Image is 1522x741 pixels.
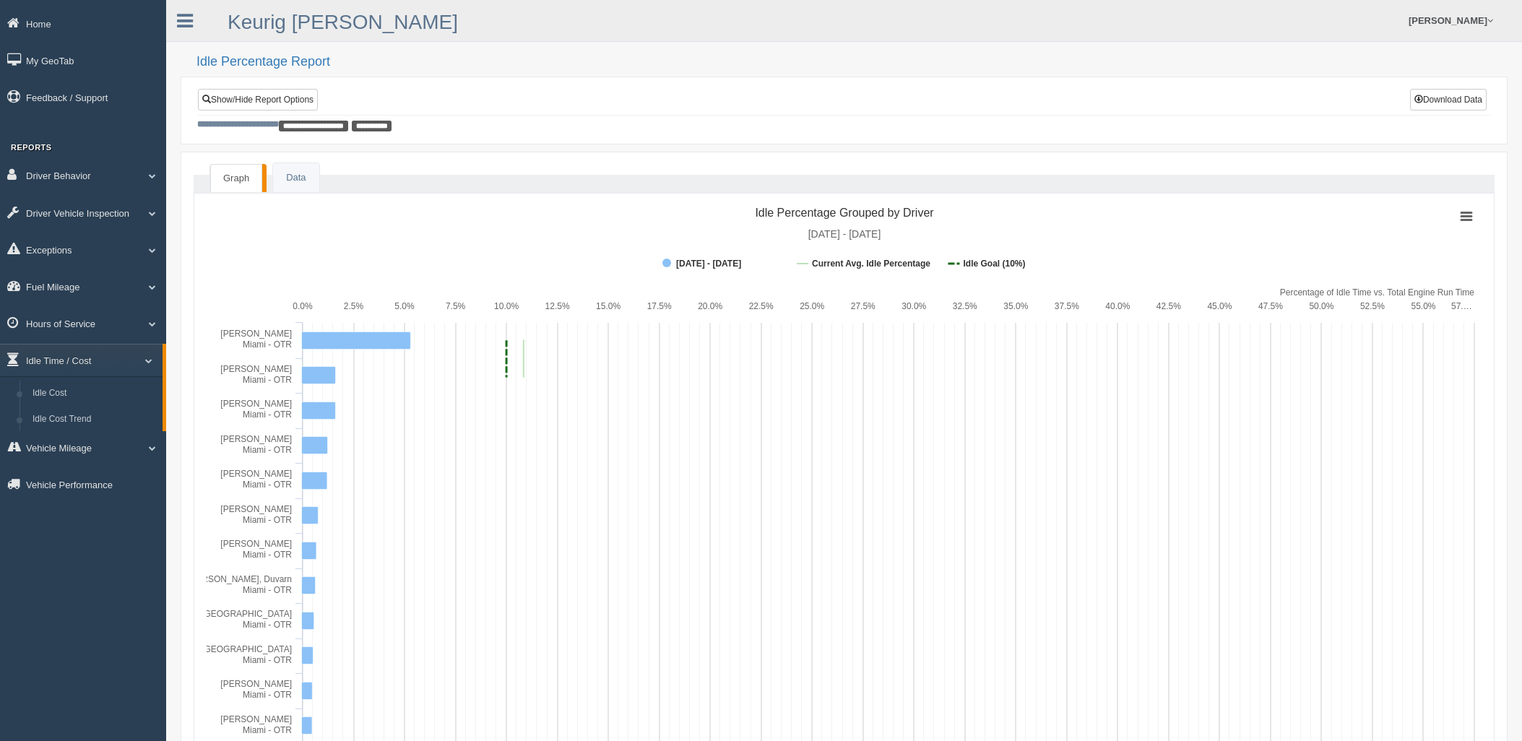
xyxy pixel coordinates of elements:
tspan: [PERSON_NAME] [220,329,292,339]
text: 17.5% [647,301,672,311]
tspan: Idle Percentage Grouped by Driver [755,207,934,219]
text: 50.0% [1309,301,1333,311]
tspan: Miami - OTR [243,620,292,630]
tspan: Miami - OTR [243,445,292,455]
a: Idle Cost Trend [26,407,163,433]
text: 40.0% [1105,301,1130,311]
text: 52.5% [1360,301,1385,311]
tspan: [PERSON_NAME][GEOGRAPHIC_DATA] [130,609,292,619]
button: Download Data [1410,89,1487,110]
tspan: Miami - OTR [243,725,292,735]
tspan: Miami - OTR [243,515,292,525]
tspan: Miami - OTR [243,339,292,350]
tspan: Miami - OTR [243,655,292,665]
text: 15.0% [596,301,621,311]
tspan: Miami - OTR [243,409,292,420]
a: Data [273,163,319,193]
text: 42.5% [1156,301,1181,311]
tspan: Miami - OTR [243,375,292,385]
text: 47.5% [1258,301,1283,311]
tspan: Miami - OTR [243,480,292,490]
tspan: Idle Goal (10%) [963,259,1025,269]
tspan: [PERSON_NAME], Duvarn [188,574,292,584]
a: Graph [210,164,262,193]
text: 20.0% [698,301,722,311]
text: 25.0% [800,301,824,311]
text: 45.0% [1207,301,1232,311]
text: 10.0% [494,301,519,311]
text: 0.0% [293,301,313,311]
tspan: [PERSON_NAME] [220,714,292,724]
text: 37.5% [1055,301,1079,311]
tspan: Current Avg. Idle Percentage [812,259,930,269]
text: 32.5% [953,301,977,311]
text: 55.0% [1411,301,1435,311]
tspan: Percentage of Idle Time vs. Total Engine Run Time [1280,287,1475,298]
a: Idle Cost [26,381,163,407]
text: 35.0% [1003,301,1028,311]
h2: Idle Percentage Report [196,55,1508,69]
tspan: [PERSON_NAME] [220,679,292,689]
tspan: [PERSON_NAME] [220,399,292,409]
tspan: [PERSON_NAME] [220,434,292,444]
tspan: 57.… [1451,301,1472,311]
text: 7.5% [446,301,466,311]
tspan: [DATE] - [DATE] [808,228,881,240]
tspan: [PERSON_NAME] [220,364,292,374]
tspan: [DATE] - [DATE] [676,259,741,269]
tspan: Miami - OTR [243,690,292,700]
text: 5.0% [394,301,415,311]
a: Show/Hide Report Options [198,89,318,110]
text: 30.0% [901,301,926,311]
tspan: [PERSON_NAME] [220,539,292,549]
text: 27.5% [851,301,875,311]
a: Keurig [PERSON_NAME] [228,11,458,33]
text: 22.5% [749,301,774,311]
tspan: [PERSON_NAME][GEOGRAPHIC_DATA] [130,644,292,654]
tspan: Miami - OTR [243,550,292,560]
tspan: [PERSON_NAME] [220,469,292,479]
tspan: [PERSON_NAME] [220,504,292,514]
text: 2.5% [344,301,364,311]
tspan: Miami - OTR [243,585,292,595]
text: 12.5% [545,301,570,311]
